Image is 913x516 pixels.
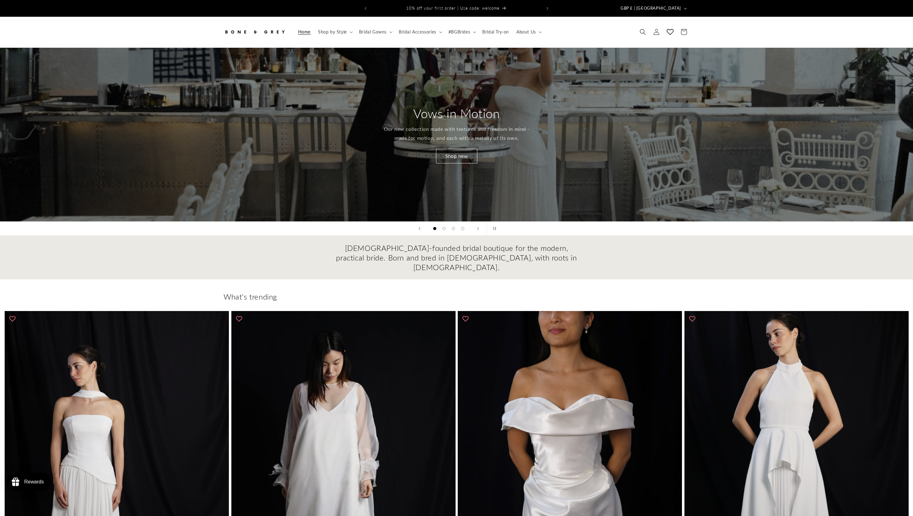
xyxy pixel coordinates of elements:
[233,313,245,325] button: Add to wishlist
[439,224,449,233] button: Load slide 2 of 4
[620,5,681,11] span: GBP £ | [GEOGRAPHIC_DATA]
[298,29,311,35] span: Home
[413,105,500,122] h2: Vows in Motion
[436,149,477,163] a: Shop new
[459,313,472,325] button: Add to wishlist
[335,243,578,272] h2: [DEMOGRAPHIC_DATA]-founded bridal boutique for the modern, practical bride. Born and bred in [DEM...
[617,2,689,14] button: GBP £ | [GEOGRAPHIC_DATA]
[224,292,689,301] h2: What's trending
[359,29,387,35] span: Bridal Gowns
[487,222,500,235] button: Pause slideshow
[224,25,286,39] img: Bone and Grey Bridal
[355,25,395,38] summary: Bridal Gowns
[482,29,509,35] span: Bridal Try-on
[406,6,500,11] span: 10% off your first order | Use code: welcome
[513,25,544,38] summary: About Us
[24,479,44,485] div: Rewards
[636,25,650,39] summary: Search
[686,313,698,325] button: Add to wishlist
[449,224,458,233] button: Load slide 3 of 4
[445,25,479,38] summary: #BGBrides
[399,29,436,35] span: Bridal Accessories
[541,2,554,14] button: Next announcement
[6,313,19,325] button: Add to wishlist
[395,25,445,38] summary: Bridal Accessories
[448,29,470,35] span: #BGBrides
[318,29,347,35] span: Shop by Style
[479,25,513,38] a: Bridal Try-on
[458,224,467,233] button: Load slide 4 of 4
[516,29,536,35] span: About Us
[294,25,314,38] a: Home
[413,222,426,235] button: Previous slide
[314,25,355,38] summary: Shop by Style
[359,2,372,14] button: Previous announcement
[221,23,288,41] a: Bone and Grey Bridal
[471,222,485,235] button: Next slide
[383,125,530,143] p: Our new collection made with textures and freedom in mind - made for motion, and each with a melo...
[430,224,439,233] button: Load slide 1 of 4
